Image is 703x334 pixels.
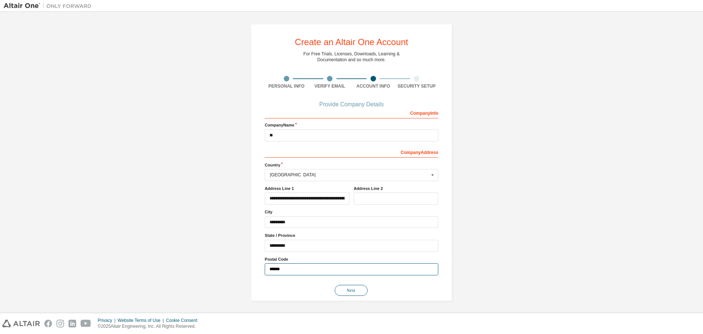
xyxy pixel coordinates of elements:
[265,186,349,191] label: Address Line 1
[98,318,118,323] div: Privacy
[308,83,352,89] div: Verify Email
[351,83,395,89] div: Account Info
[265,256,438,262] label: Postal Code
[166,318,201,323] div: Cookie Consent
[2,320,40,327] img: altair_logo.svg
[295,38,408,47] div: Create an Altair One Account
[270,173,429,177] div: [GEOGRAPHIC_DATA]
[56,320,64,327] img: instagram.svg
[335,285,368,296] button: Next
[395,83,439,89] div: Security Setup
[265,209,438,215] label: City
[4,2,95,10] img: Altair One
[265,162,438,168] label: Country
[118,318,166,323] div: Website Terms of Use
[265,83,308,89] div: Personal Info
[265,102,438,107] div: Provide Company Details
[81,320,91,327] img: youtube.svg
[265,107,438,118] div: Company Info
[44,320,52,327] img: facebook.svg
[265,146,438,158] div: Company Address
[68,320,76,327] img: linkedin.svg
[265,122,438,128] label: Company Name
[304,51,400,63] div: For Free Trials, Licenses, Downloads, Learning & Documentation and so much more.
[265,232,438,238] label: State / Province
[354,186,438,191] label: Address Line 2
[98,323,202,330] p: © 2025 Altair Engineering, Inc. All Rights Reserved.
